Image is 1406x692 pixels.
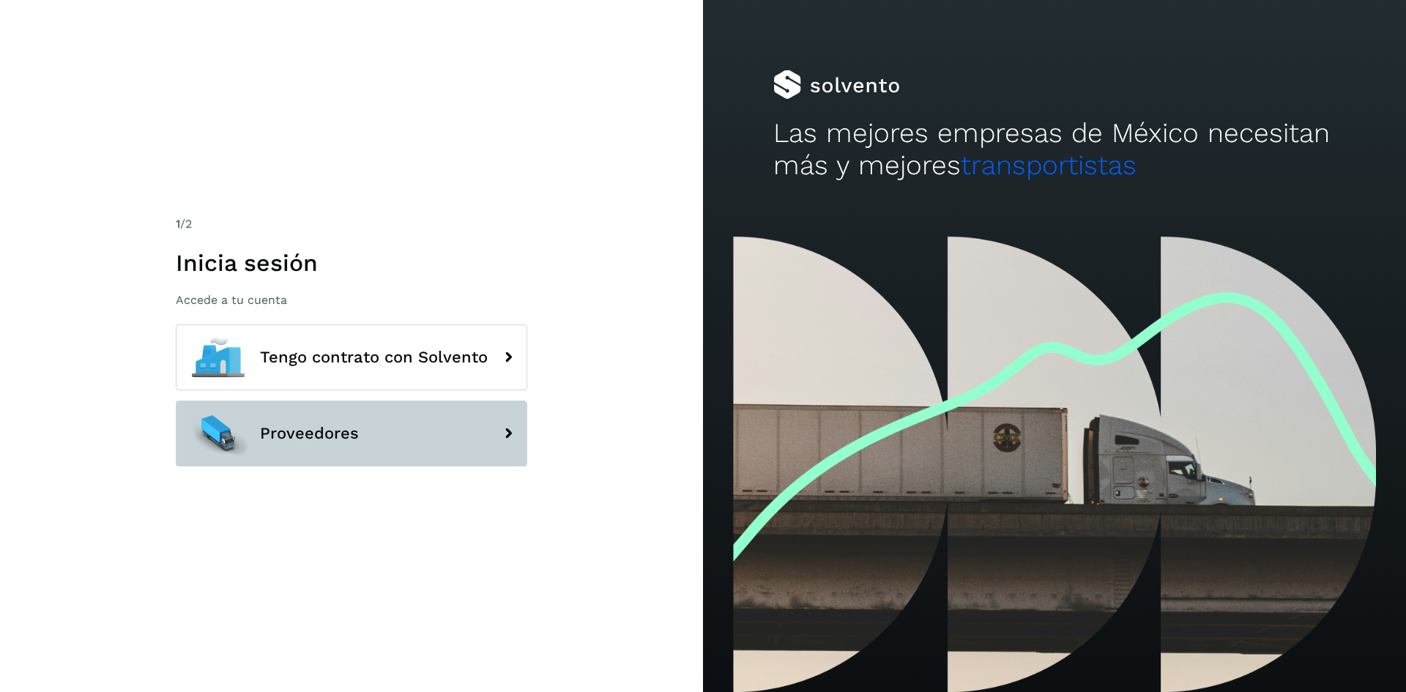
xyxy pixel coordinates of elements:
[260,349,488,366] span: Tengo contrato con Solvento
[176,249,527,277] h1: Inicia sesión
[176,324,527,390] button: Tengo contrato con Solvento
[176,217,180,231] span: 1
[176,293,527,307] p: Accede a tu cuenta
[176,215,527,233] div: /2
[176,401,527,466] button: Proveedores
[260,425,359,442] span: Proveedores
[773,117,1336,182] h2: Las mejores empresas de México necesitan más y mejores
[961,149,1137,181] span: transportistas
